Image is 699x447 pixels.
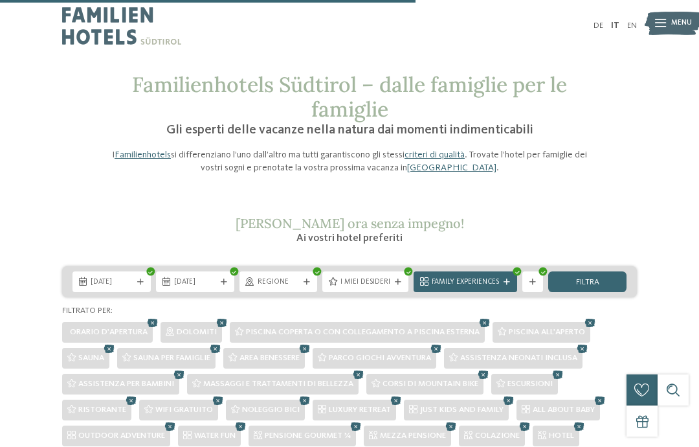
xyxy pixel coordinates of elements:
span: Pensione gourmet ¾ [265,431,351,440]
span: JUST KIDS AND FAMILY [420,406,504,414]
a: DE [594,21,603,30]
span: Piscina all'aperto [509,328,585,336]
span: Assistenza neonati inclusa [460,354,577,362]
span: [PERSON_NAME] ora senza impegno! [236,215,464,231]
span: Corsi di mountain bike [383,380,478,388]
span: Family Experiences [432,277,499,288]
span: WiFi gratuito [155,406,213,414]
span: Menu [671,18,692,29]
span: Sauna per famiglie [133,354,210,362]
span: Ai vostri hotel preferiti [296,233,403,244]
span: Parco giochi avventura [329,354,431,362]
span: I miei desideri [340,277,390,288]
span: WATER FUN [194,431,236,440]
span: Filtrato per: [62,306,113,315]
span: Ristorante [78,406,126,414]
span: Escursioni [507,380,553,388]
a: [GEOGRAPHIC_DATA] [407,163,496,172]
span: Area benessere [239,354,300,362]
span: Massaggi e trattamenti di bellezza [203,380,353,388]
span: Gli esperti delle vacanze nella natura dai momenti indimenticabili [166,124,533,137]
span: Orario d'apertura [70,328,148,336]
span: [DATE] [91,277,133,288]
span: Mezza pensione [380,431,446,440]
span: ALL ABOUT BABY [533,406,595,414]
a: criteri di qualità [405,150,465,159]
span: filtra [576,279,599,287]
a: EN [627,21,637,30]
span: Familienhotels Südtirol – dalle famiglie per le famiglie [132,71,567,122]
span: Sauna [78,354,104,362]
span: Regione [258,277,300,288]
span: Piscina coperta o con collegamento a piscina esterna [246,328,480,336]
p: I si differenziano l’uno dall’altro ma tutti garantiscono gli stessi . Trovate l’hotel per famigl... [104,148,595,174]
span: Assistenza per bambini [78,380,174,388]
span: Dolomiti [177,328,217,336]
span: Hotel [549,431,574,440]
a: Familienhotels [115,150,171,159]
span: Colazione [475,431,520,440]
span: [DATE] [174,277,216,288]
span: Noleggio bici [242,406,300,414]
span: LUXURY RETREAT [329,406,391,414]
span: OUTDOOR ADVENTURE [78,431,165,440]
a: IT [611,21,619,30]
